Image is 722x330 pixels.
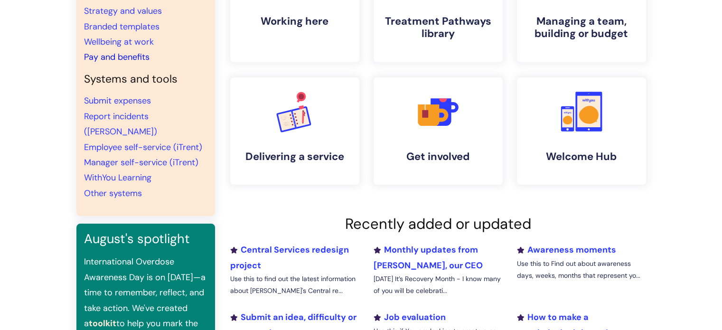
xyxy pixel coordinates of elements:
[230,77,359,185] a: Delivering a service
[230,244,349,271] a: Central Services redesign project
[525,15,638,40] h4: Managing a team, building or budget
[84,73,207,86] h4: Systems and tools
[84,51,150,63] a: Pay and benefits
[84,111,157,137] a: Report incidents ([PERSON_NAME])
[89,318,116,329] a: toolkit
[84,172,151,183] a: WithYou Learning
[517,77,646,185] a: Welcome Hub
[84,5,162,17] a: Strategy and values
[516,258,646,282] p: Use this to Find out about awareness days, weeks, months that represent yo...
[373,311,445,323] a: Job evaluation
[516,244,616,255] a: Awareness moments
[238,15,352,28] h4: Working here
[373,273,502,297] p: [DATE] It’s Recovery Month - I know many of you will be celebrati...
[381,15,495,40] h4: Treatment Pathways library
[238,151,352,163] h4: Delivering a service
[381,151,495,163] h4: Get involved
[230,215,646,233] h2: Recently added or updated
[374,77,503,185] a: Get involved
[84,141,202,153] a: Employee self-service (iTrent)
[84,95,151,106] a: Submit expenses
[373,244,482,271] a: Monthly updates from [PERSON_NAME], our CEO
[84,188,142,199] a: Other systems
[84,231,207,246] h3: August's spotlight
[525,151,638,163] h4: Welcome Hub
[84,157,198,168] a: Manager self-service (iTrent)
[84,36,154,47] a: Wellbeing at work
[230,273,359,297] p: Use this to find out the latest information about [PERSON_NAME]'s Central re...
[84,21,159,32] a: Branded templates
